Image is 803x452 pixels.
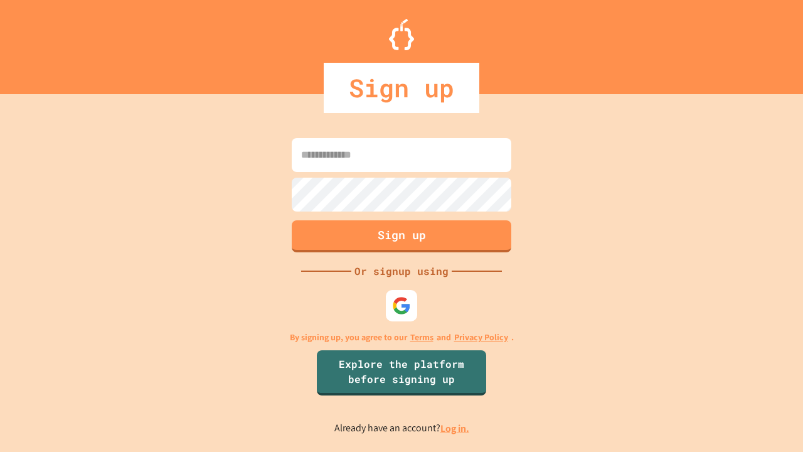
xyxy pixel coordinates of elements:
[334,421,469,436] p: Already have an account?
[392,296,411,315] img: google-icon.svg
[324,63,479,113] div: Sign up
[292,220,511,252] button: Sign up
[290,331,514,344] p: By signing up, you agree to our and .
[454,331,508,344] a: Privacy Policy
[351,264,452,279] div: Or signup using
[440,422,469,435] a: Log in.
[389,19,414,50] img: Logo.svg
[410,331,433,344] a: Terms
[317,350,486,395] a: Explore the platform before signing up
